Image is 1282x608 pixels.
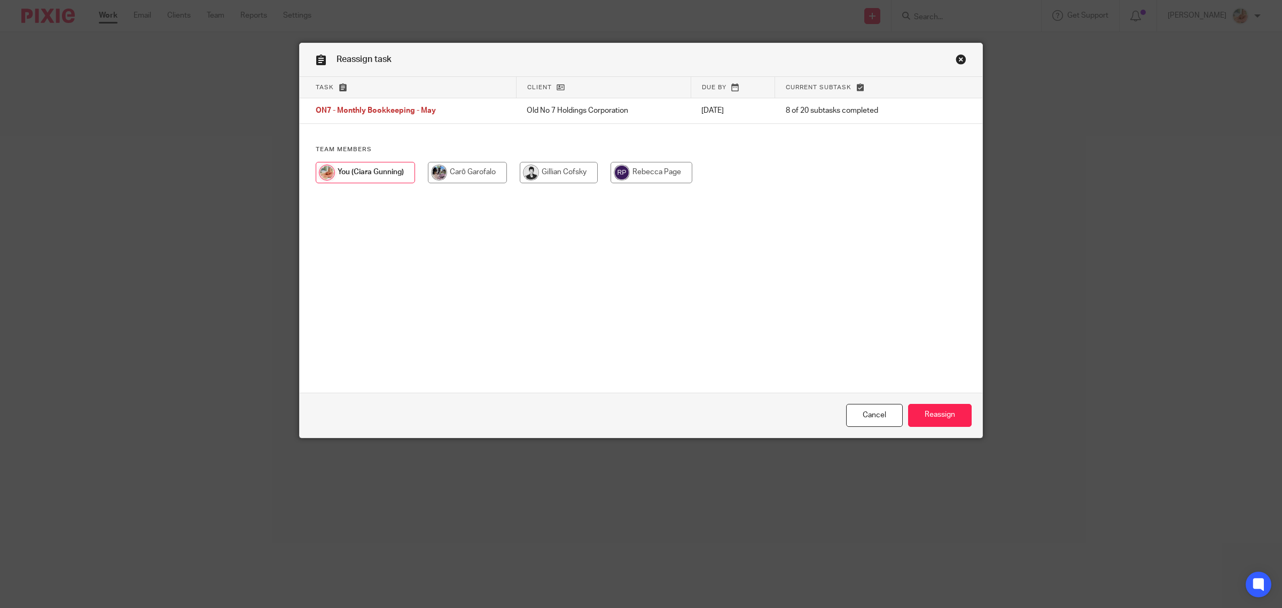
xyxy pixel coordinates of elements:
[956,54,966,68] a: Close this dialog window
[908,404,972,427] input: Reassign
[527,84,552,90] span: Client
[702,84,726,90] span: Due by
[527,105,680,116] p: Old No 7 Holdings Corporation
[337,55,392,64] span: Reassign task
[316,107,436,115] span: ON7 - Monthly Bookkeeping - May
[316,84,334,90] span: Task
[701,105,764,116] p: [DATE]
[316,145,966,154] h4: Team members
[775,98,937,124] td: 8 of 20 subtasks completed
[846,404,903,427] a: Close this dialog window
[786,84,851,90] span: Current subtask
